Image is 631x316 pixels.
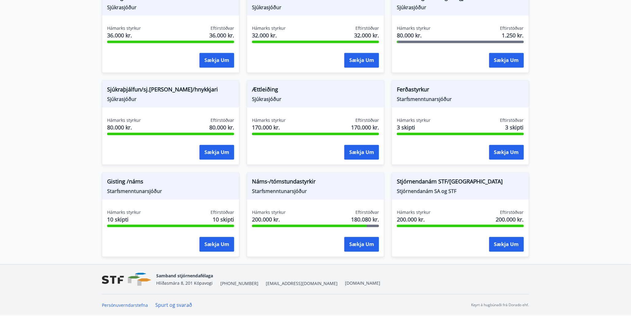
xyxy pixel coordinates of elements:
span: Eftirstöðvar [211,25,234,32]
button: Sækja um [344,237,379,252]
span: 80.000 kr. [397,32,431,40]
p: Keyrt á hugbúnaði frá Dorado ehf. [471,303,529,308]
span: Hámarks styrkur [252,118,286,124]
span: 3 skipti [505,124,524,132]
span: 200.000 kr. [397,216,431,224]
button: Sækja um [199,53,234,68]
button: Sækja um [489,145,524,160]
span: 32.000 kr. [354,32,379,40]
span: 180.080 kr. [351,216,379,224]
span: Sjúkrasjóður [252,96,379,103]
span: Stjórnendanám STF/[GEOGRAPHIC_DATA] [397,178,524,188]
span: 3 skipti [397,124,431,132]
span: [PHONE_NUMBER] [220,281,258,287]
span: Starfsmenntunarsjóður [397,96,524,103]
button: Sækja um [344,145,379,160]
span: Sjúkrasjóður [107,4,234,11]
span: Hámarks styrkur [397,25,431,32]
span: 80.000 kr. [107,124,141,132]
span: Sjúkrasjóður [252,4,379,11]
span: Eftirstöðvar [500,118,524,124]
span: Hámarks styrkur [107,118,141,124]
span: Starfsmenntunarsjóður [252,188,379,195]
span: 80.000 kr. [209,124,234,132]
span: Eftirstöðvar [211,210,234,216]
span: 170.000 kr. [351,124,379,132]
span: Starfsmenntunarsjóður [107,188,234,195]
span: 1.250 kr. [502,32,524,40]
span: 200.000 kr. [252,216,286,224]
span: Sjúkrasjóður [397,4,524,11]
span: Eftirstöðvar [355,118,379,124]
span: Ættleiðing [252,86,379,96]
span: Gisting /náms [107,178,234,188]
span: Eftirstöðvar [211,118,234,124]
span: 32.000 kr. [252,32,286,40]
span: Eftirstöðvar [500,210,524,216]
span: [EMAIL_ADDRESS][DOMAIN_NAME] [266,281,338,287]
span: 10 skipti [213,216,234,224]
span: Samband stjórnendafélaga [156,273,213,279]
span: 36.000 kr. [209,32,234,40]
span: Eftirstöðvar [355,25,379,32]
a: [DOMAIN_NAME] [345,280,380,286]
span: Hámarks styrkur [397,210,431,216]
span: 10 skipti [107,216,141,224]
button: Sækja um [489,53,524,68]
span: Hámarks styrkur [252,210,286,216]
span: Hámarks styrkur [397,118,431,124]
button: Sækja um [199,145,234,160]
button: Sækja um [199,237,234,252]
button: Sækja um [489,237,524,252]
span: 36.000 kr. [107,32,141,40]
span: Sjúkrasjóður [107,96,234,103]
span: Hámarks styrkur [252,25,286,32]
span: Hámarks styrkur [107,25,141,32]
button: Sækja um [344,53,379,68]
a: Persónuverndarstefna [102,303,148,308]
span: Hlíðasmára 8, 201 Kópavogi [156,280,213,286]
span: Eftirstöðvar [355,210,379,216]
span: Náms-/tómstundastyrkir [252,178,379,188]
img: vjCaq2fThgY3EUYqSgpjEiBg6WP39ov69hlhuPVN.png [102,273,151,286]
span: Hámarks styrkur [107,210,141,216]
span: 200.000 kr. [496,216,524,224]
span: Ferðastyrkur [397,86,524,96]
a: Spurt og svarað [155,302,192,309]
span: Sjúkraþjálfun/sj.[PERSON_NAME]/hnykkjari [107,86,234,96]
span: Stjórnendanám SA og STF [397,188,524,195]
span: 170.000 kr. [252,124,286,132]
span: Eftirstöðvar [500,25,524,32]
